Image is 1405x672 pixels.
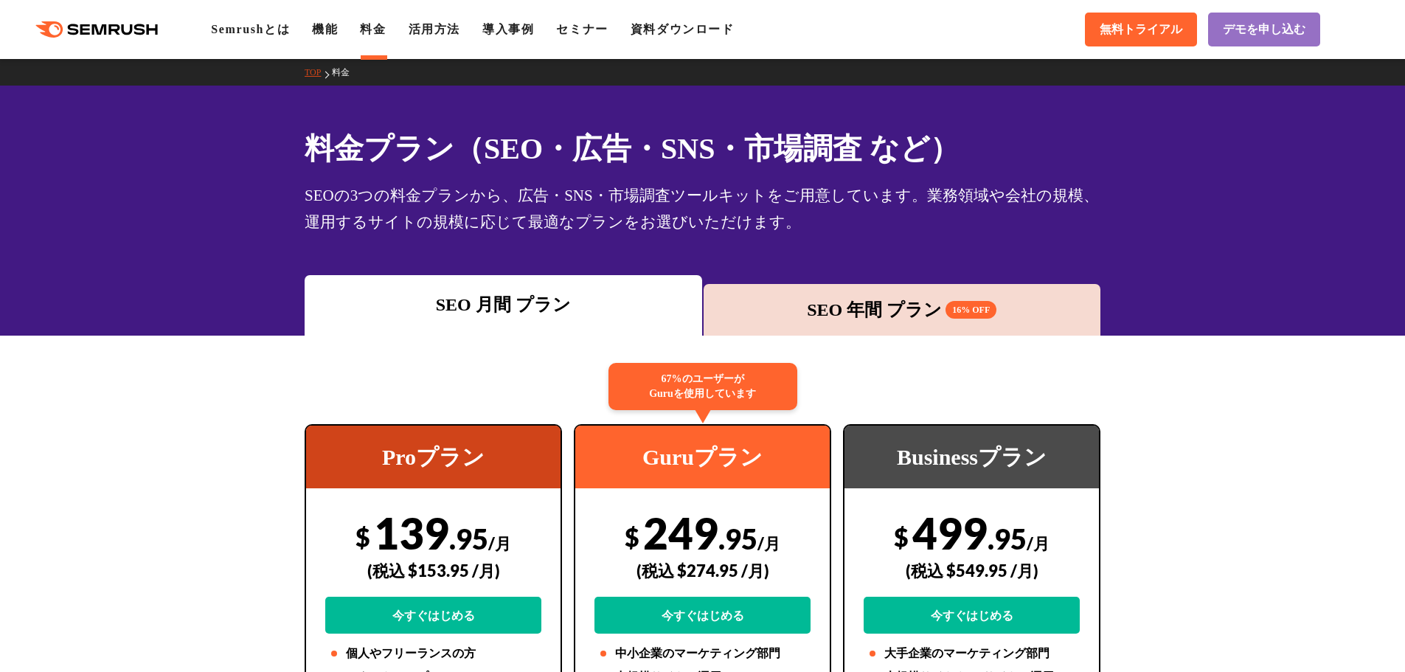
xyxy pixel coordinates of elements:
span: $ [894,522,909,552]
div: Guruプラン [575,426,830,488]
div: (税込 $274.95 /月) [594,544,811,597]
span: 16% OFF [946,301,996,319]
div: Businessプラン [844,426,1099,488]
a: 料金 [360,23,386,35]
a: 今すぐはじめる [325,597,541,634]
span: 無料トライアル [1100,22,1182,38]
a: 資料ダウンロード [631,23,735,35]
div: SEO 月間 プラン [312,291,695,318]
div: 67%のユーザーが Guruを使用しています [608,363,797,410]
span: /月 [757,533,780,553]
span: /月 [1027,533,1050,553]
a: セミナー [556,23,608,35]
div: (税込 $153.95 /月) [325,544,541,597]
span: $ [355,522,370,552]
a: 活用方法 [409,23,460,35]
a: TOP [305,67,332,77]
a: 今すぐはじめる [864,597,1080,634]
span: .95 [718,522,757,555]
span: $ [625,522,639,552]
div: (税込 $549.95 /月) [864,544,1080,597]
li: 大手企業のマーケティング部門 [864,645,1080,662]
div: Proプラン [306,426,561,488]
a: 無料トライアル [1085,13,1197,46]
li: 個人やフリーランスの方 [325,645,541,662]
div: SEOの3つの料金プランから、広告・SNS・市場調査ツールキットをご用意しています。業務領域や会社の規模、運用するサイトの規模に応じて最適なプランをお選びいただけます。 [305,182,1100,235]
div: 249 [594,507,811,634]
h1: 料金プラン（SEO・広告・SNS・市場調査 など） [305,127,1100,170]
span: デモを申し込む [1223,22,1305,38]
a: 今すぐはじめる [594,597,811,634]
span: .95 [988,522,1027,555]
div: SEO 年間 プラン [711,297,1094,323]
span: .95 [449,522,488,555]
a: デモを申し込む [1208,13,1320,46]
a: 導入事例 [482,23,534,35]
li: 中小企業のマーケティング部門 [594,645,811,662]
div: 499 [864,507,1080,634]
a: Semrushとは [211,23,290,35]
span: /月 [488,533,511,553]
div: 139 [325,507,541,634]
a: 機能 [312,23,338,35]
a: 料金 [332,67,361,77]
